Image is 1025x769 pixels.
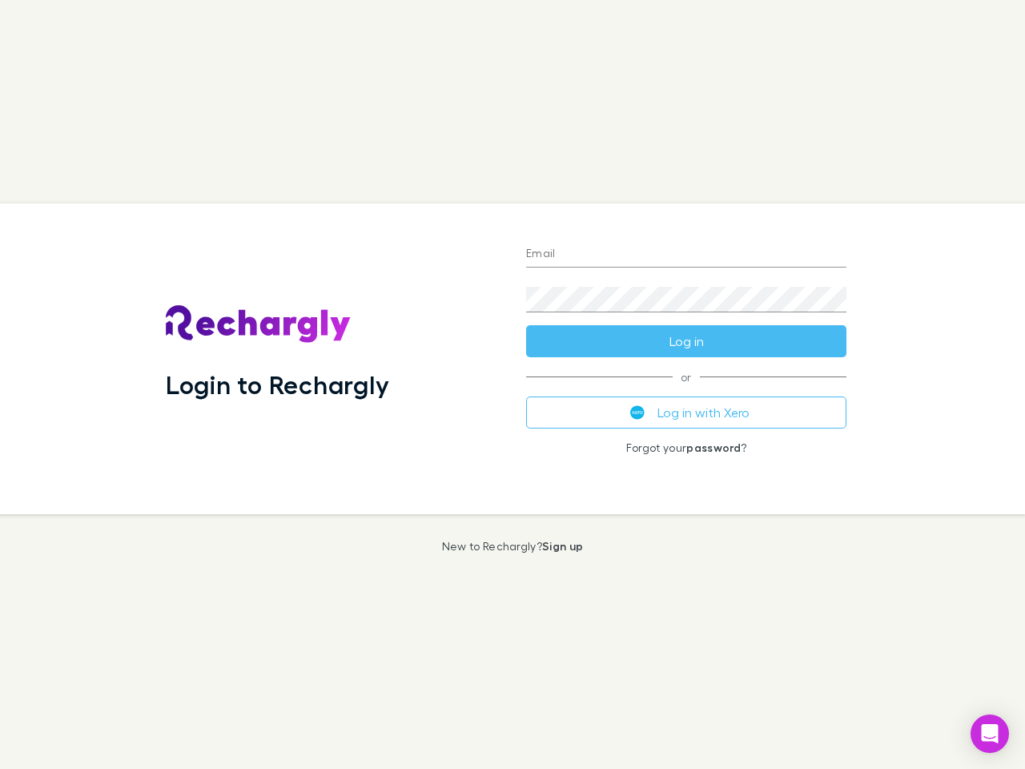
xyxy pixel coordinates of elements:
div: Open Intercom Messenger [971,715,1009,753]
img: Rechargly's Logo [166,305,352,344]
p: Forgot your ? [526,441,846,454]
p: New to Rechargly? [442,540,584,553]
button: Log in [526,325,846,357]
button: Log in with Xero [526,397,846,429]
span: or [526,376,846,377]
img: Xero's logo [630,405,645,420]
h1: Login to Rechargly [166,369,389,400]
a: password [686,441,741,454]
a: Sign up [542,539,583,553]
